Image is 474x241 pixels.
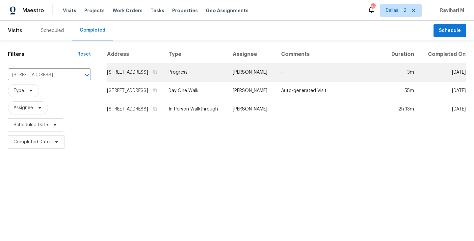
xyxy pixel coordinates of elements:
[13,105,33,111] span: Assignee
[276,100,384,118] td: -
[84,7,105,14] span: Projects
[152,69,158,75] button: Copy Address
[13,122,48,128] span: Scheduled Date
[107,46,163,63] th: Address
[22,7,44,14] span: Maestro
[384,82,419,100] td: 55m
[419,63,466,82] td: [DATE]
[107,82,163,100] td: [STREET_ADDRESS]
[107,63,163,82] td: [STREET_ADDRESS]
[276,46,384,63] th: Comments
[63,7,76,14] span: Visits
[419,82,466,100] td: [DATE]
[419,100,466,118] td: [DATE]
[276,82,384,100] td: Auto-generated Visit
[163,46,227,63] th: Type
[113,7,143,14] span: Work Orders
[8,23,22,38] span: Visits
[8,70,72,80] input: Search for an address...
[437,7,464,14] span: Ravihari M
[384,63,419,82] td: 3m
[80,27,105,34] div: Completed
[82,71,92,80] button: Open
[227,82,276,100] td: [PERSON_NAME]
[439,27,461,35] span: Schedule
[384,46,419,63] th: Duration
[172,7,198,14] span: Properties
[163,82,227,100] td: Day One Walk
[152,106,158,112] button: Copy Address
[371,4,375,11] div: 88
[206,7,249,14] span: Geo Assignments
[163,63,227,82] td: Progress
[227,46,276,63] th: Assignee
[41,27,64,34] div: Scheduled
[434,24,466,37] button: Schedule
[163,100,227,118] td: In-Person Walkthrough
[77,51,91,58] div: Reset
[150,8,164,13] span: Tasks
[227,63,276,82] td: [PERSON_NAME]
[386,7,407,14] span: Dallas + 2
[13,87,24,94] span: Type
[419,46,466,63] th: Completed On
[227,100,276,118] td: [PERSON_NAME]
[276,63,384,82] td: -
[384,100,419,118] td: 2h 13m
[13,139,50,145] span: Completed Date
[107,100,163,118] td: [STREET_ADDRESS]
[152,87,158,93] button: Copy Address
[8,51,77,58] h1: Filters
